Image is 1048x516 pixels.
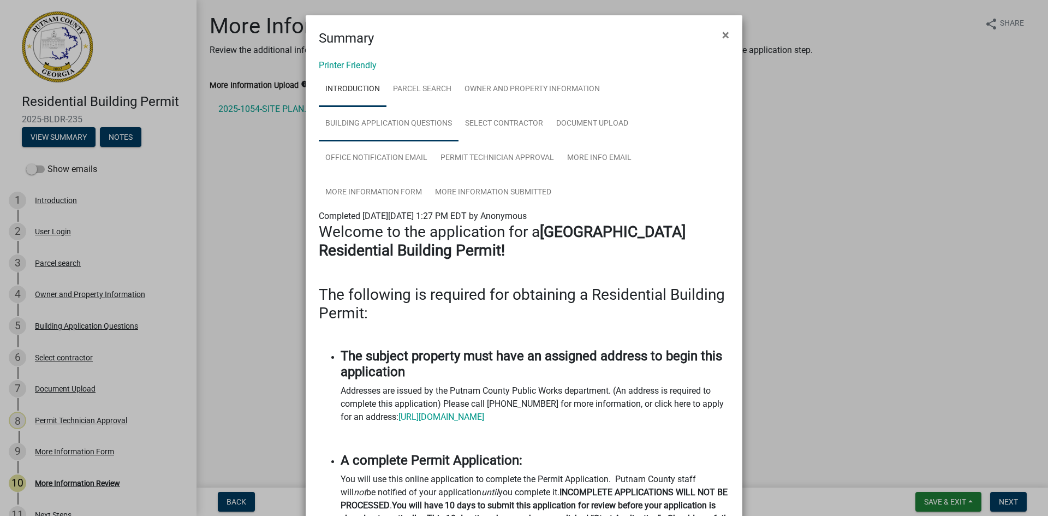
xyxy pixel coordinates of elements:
a: Owner and Property Information [458,72,606,107]
button: Close [713,20,738,50]
span: × [722,27,729,43]
a: Document Upload [550,106,635,141]
i: not [354,487,366,497]
i: until [481,487,498,497]
strong: INCOMPLETE APPLICATIONS WILL NOT BE PROCESSED [341,487,728,511]
a: Permit Technician Approval [434,141,561,176]
a: More Info Email [561,141,638,176]
a: Select contractor [458,106,550,141]
a: Building Application Questions [319,106,458,141]
strong: [GEOGRAPHIC_DATA] Residential Building Permit! [319,223,686,259]
h3: Welcome to the application for a [319,223,729,259]
h4: Summary [319,28,374,48]
strong: A complete Permit Application: [341,453,522,468]
p: Addresses are issued by the Putnam County Public Works department. (An address is required to com... [341,384,729,424]
a: Introduction [319,72,386,107]
a: Printer Friendly [319,60,377,70]
strong: The subject property must have an assigned address to begin this application [341,348,722,379]
a: [URL][DOMAIN_NAME] [398,412,484,422]
a: More Information Form [319,175,428,210]
a: More Information Submitted [428,175,558,210]
a: Office Notification Email [319,141,434,176]
h3: The following is required for obtaining a Residential Building Permit: [319,286,729,322]
a: Parcel search [386,72,458,107]
span: Completed [DATE][DATE] 1:27 PM EDT by Anonymous [319,211,527,221]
